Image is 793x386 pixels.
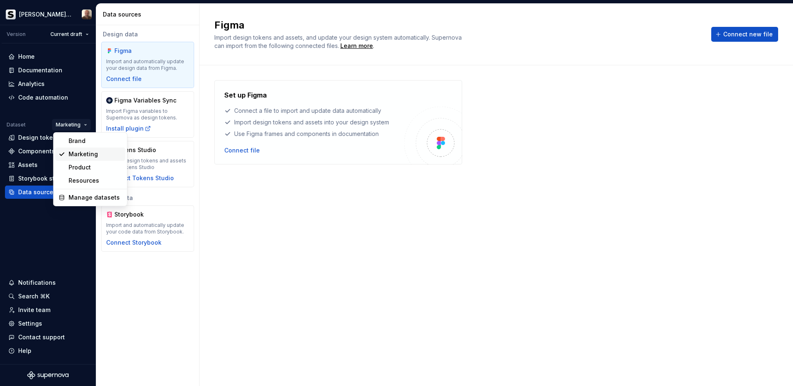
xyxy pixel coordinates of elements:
[69,150,122,158] div: Marketing
[69,193,122,202] div: Manage datasets
[69,137,122,145] div: Brand
[69,163,122,172] div: Product
[55,191,126,204] a: Manage datasets
[69,176,122,185] div: Resources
